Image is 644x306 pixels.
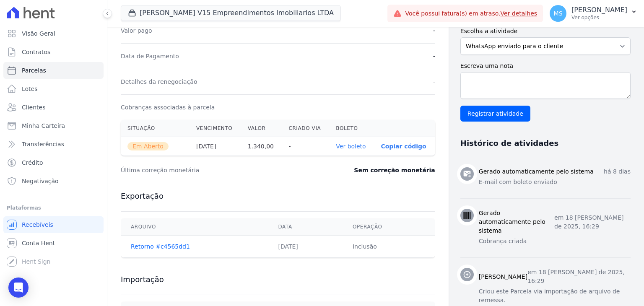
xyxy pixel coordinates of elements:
[329,120,374,137] th: Boleto
[354,166,435,174] dd: Sem correção monetária
[241,120,282,137] th: Valor
[3,154,104,171] a: Crédito
[22,29,55,38] span: Visão Geral
[22,103,45,112] span: Clientes
[121,52,179,60] dt: Data de Pagamento
[7,203,100,213] div: Plataformas
[121,78,197,86] dt: Detalhes da renegociação
[554,10,563,16] span: MS
[405,9,537,18] span: Você possui fatura(s) em atraso.
[571,14,627,21] p: Ver opções
[479,167,594,176] h3: Gerado automaticamente pelo sistema
[282,120,329,137] th: Criado via
[22,85,38,93] span: Lotes
[121,120,190,137] th: Situação
[604,167,631,176] p: há 8 dias
[460,138,558,148] h3: Histórico de atividades
[479,209,554,235] h3: Gerado automaticamente pelo sistema
[127,142,169,150] span: Em Aberto
[381,143,426,150] button: Copiar código
[433,26,435,35] dd: -
[268,218,342,236] th: Data
[22,220,53,229] span: Recebíveis
[8,277,29,298] div: Open Intercom Messenger
[121,218,268,236] th: Arquivo
[460,27,631,36] label: Escolha a atividade
[554,213,631,231] p: em 18 [PERSON_NAME] de 2025, 16:29
[121,275,435,285] h3: Importação
[3,136,104,153] a: Transferências
[479,178,631,187] p: E-mail com boleto enviado
[22,239,55,247] span: Conta Hent
[527,268,631,285] p: em 18 [PERSON_NAME] de 2025, 16:29
[501,10,538,17] a: Ver detalhes
[479,272,527,281] h3: [PERSON_NAME]
[22,66,46,75] span: Parcelas
[3,44,104,60] a: Contratos
[22,177,59,185] span: Negativação
[460,62,631,70] label: Escreva uma nota
[121,166,307,174] dt: Última correção monetária
[22,158,43,167] span: Crédito
[190,120,241,137] th: Vencimento
[121,26,152,35] dt: Valor pago
[3,80,104,97] a: Lotes
[479,237,631,246] p: Cobrança criada
[3,117,104,134] a: Minha Carteira
[121,103,215,112] dt: Cobranças associadas à parcela
[121,5,341,21] button: [PERSON_NAME] V15 Empreendimentos Imobiliarios LTDA
[22,140,64,148] span: Transferências
[543,2,644,25] button: MS [PERSON_NAME] Ver opções
[343,218,435,236] th: Operação
[3,25,104,42] a: Visão Geral
[3,173,104,189] a: Negativação
[433,52,435,60] dd: -
[22,48,50,56] span: Contratos
[3,99,104,116] a: Clientes
[460,106,530,122] input: Registrar atividade
[3,62,104,79] a: Parcelas
[571,6,627,14] p: [PERSON_NAME]
[131,243,190,250] a: Retorno #c4565dd1
[121,191,435,201] h3: Exportação
[479,287,631,305] p: Criou este Parcela via importação de arquivo de remessa.
[343,236,435,258] td: Inclusão
[433,78,435,86] dd: -
[241,137,282,156] th: 1.340,00
[3,216,104,233] a: Recebíveis
[336,143,366,150] a: Ver boleto
[282,137,329,156] th: -
[190,137,241,156] th: [DATE]
[3,235,104,252] a: Conta Hent
[268,236,342,258] td: [DATE]
[22,122,65,130] span: Minha Carteira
